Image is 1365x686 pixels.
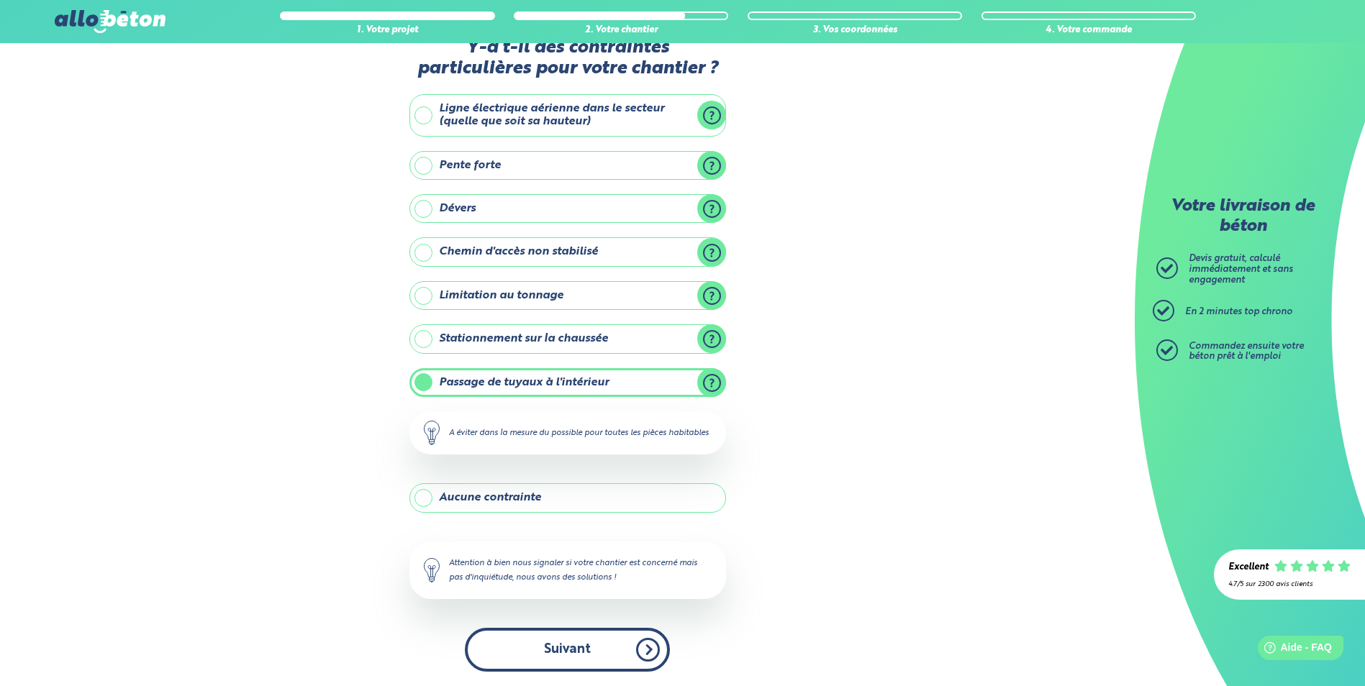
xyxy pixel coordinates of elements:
[1237,630,1349,670] iframe: Help widget launcher
[748,25,962,36] div: 3. Vos coordonnées
[409,237,726,266] label: Chemin d'accès non stabilisé
[409,411,726,454] div: A éviter dans la mesure du possible pour toutes les pièces habitables
[409,281,726,310] label: Limitation au tonnage
[1189,342,1304,362] span: Commandez ensuite votre béton prêt à l'emploi
[1228,562,1269,573] div: Excellent
[409,368,726,397] label: Passage de tuyaux à l'intérieur
[280,25,494,36] div: 1. Votre projet
[409,94,726,137] label: Ligne électrique aérienne dans le secteur (quelle que soit sa hauteur)
[981,25,1196,36] div: 4. Votre commande
[409,483,726,512] label: Aucune contrainte
[409,324,726,353] label: Stationnement sur la chaussée
[409,151,726,180] label: Pente forte
[1228,580,1351,588] div: 4.7/5 sur 2300 avis clients
[1189,254,1293,284] span: Devis gratuit, calculé immédiatement et sans engagement
[55,10,165,33] img: allobéton
[1185,307,1292,316] span: En 2 minutes top chrono
[409,37,726,80] label: Y-a t-il des contraintes particulières pour votre chantier ?
[409,194,726,223] label: Dévers
[1160,197,1325,237] p: Votre livraison de béton
[514,25,728,36] div: 2. Votre chantier
[409,541,726,599] div: Attention à bien nous signaler si votre chantier est concerné mais pas d'inquiétude, nous avons d...
[465,628,670,672] button: Suivant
